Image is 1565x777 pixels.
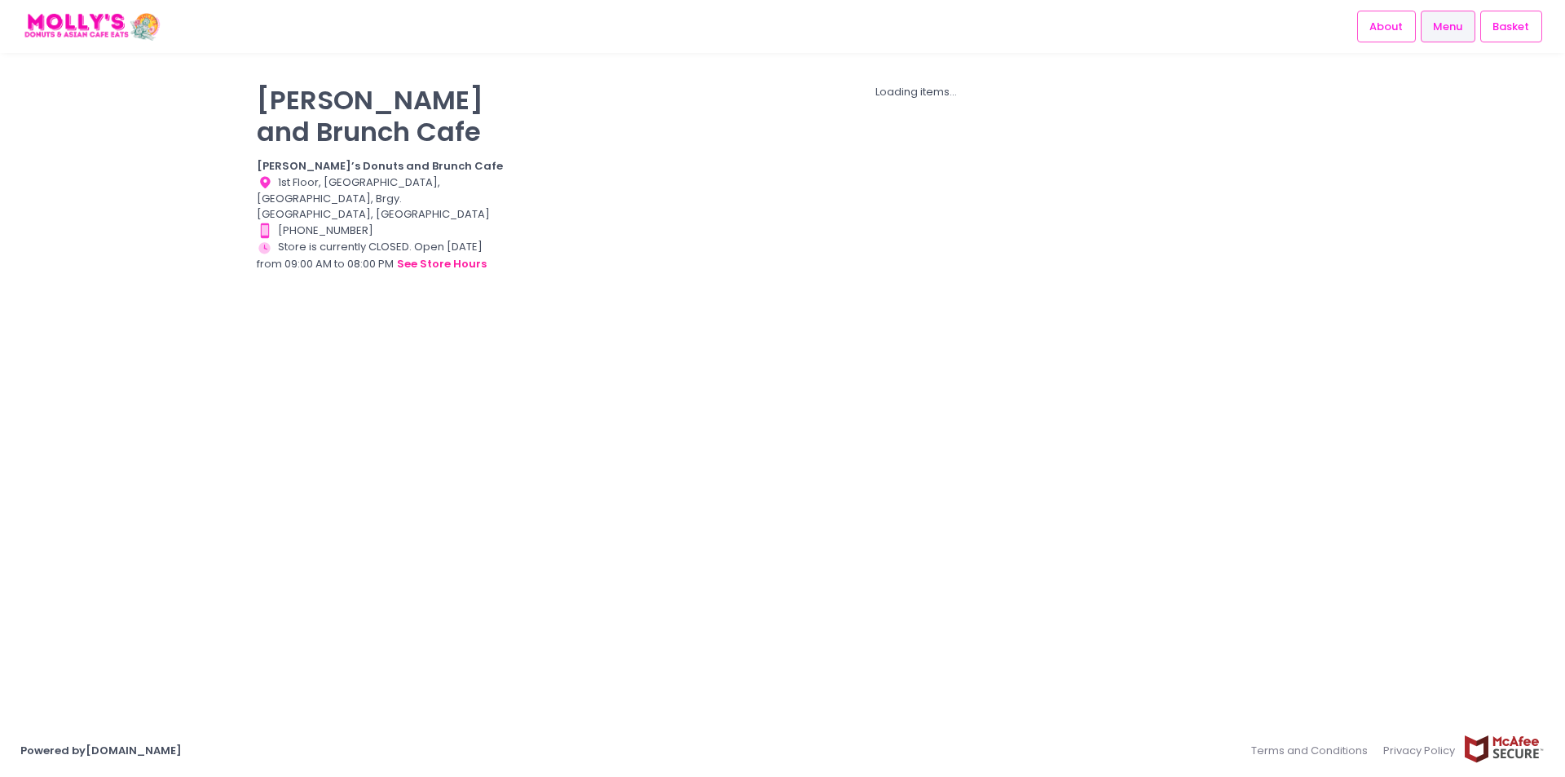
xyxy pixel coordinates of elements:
a: About [1357,11,1416,42]
p: [PERSON_NAME] and Brunch Cafe [257,84,505,148]
a: Terms and Conditions [1251,735,1376,766]
img: mcafee-secure [1463,735,1545,763]
span: About [1369,19,1403,35]
div: [PHONE_NUMBER] [257,223,505,239]
div: 1st Floor, [GEOGRAPHIC_DATA], [GEOGRAPHIC_DATA], Brgy. [GEOGRAPHIC_DATA], [GEOGRAPHIC_DATA] [257,174,505,223]
div: Store is currently CLOSED. Open [DATE] from 09:00 AM to 08:00 PM [257,239,505,273]
span: Basket [1492,19,1529,35]
div: Loading items... [525,84,1308,100]
img: logo [20,12,163,41]
b: [PERSON_NAME]’s Donuts and Brunch Cafe [257,158,503,174]
a: Menu [1421,11,1475,42]
a: Privacy Policy [1376,735,1464,766]
a: Powered by[DOMAIN_NAME] [20,743,182,758]
button: see store hours [396,255,487,273]
span: Menu [1433,19,1462,35]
